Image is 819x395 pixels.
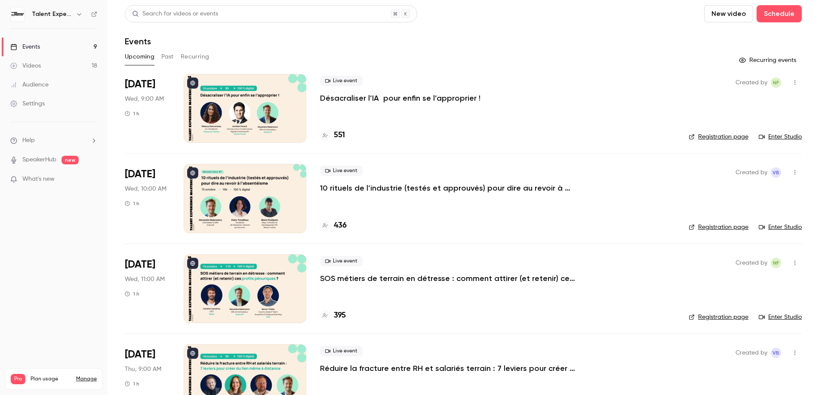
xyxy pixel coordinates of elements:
[736,167,767,178] span: Created by
[125,167,155,181] span: [DATE]
[320,310,346,321] a: 395
[125,185,166,193] span: Wed, 10:00 AM
[771,167,781,178] span: Victoire Baba
[773,77,779,88] span: NF
[334,130,345,141] h4: 551
[161,50,174,64] button: Past
[32,10,72,19] h6: Talent Experience Masterclass
[125,95,164,103] span: Wed, 9:00 AM
[76,376,97,383] a: Manage
[181,50,209,64] button: Recurring
[704,5,753,22] button: New video
[689,223,748,231] a: Registration page
[320,346,363,356] span: Live event
[125,290,139,297] div: 1 h
[771,77,781,88] span: Noémie Forcella
[10,99,45,108] div: Settings
[736,77,767,88] span: Created by
[125,200,139,207] div: 1 h
[771,348,781,358] span: Victoire Baba
[320,363,578,373] a: Réduire la fracture entre RH et salariés terrain : 7 leviers pour créer du lien même à distance
[125,50,154,64] button: Upcoming
[125,275,165,284] span: Wed, 11:00 AM
[31,376,71,383] span: Plan usage
[22,175,55,184] span: What's new
[125,110,139,117] div: 1 h
[773,167,779,178] span: VB
[125,365,161,373] span: Thu, 9:00 AM
[10,80,49,89] div: Audience
[125,74,170,143] div: Oct 15 Wed, 9:00 AM (Europe/Paris)
[320,93,480,103] a: Désacraliser l’IA pour enfin se l’approprier !
[320,220,347,231] a: 436
[125,380,139,387] div: 1 h
[62,156,79,164] span: new
[320,273,578,284] a: SOS métiers de terrain en détresse : comment attirer (et retenir) ces profils pénuriques ?
[125,164,170,233] div: Oct 15 Wed, 10:00 AM (Europe/Paris)
[125,348,155,361] span: [DATE]
[125,258,155,272] span: [DATE]
[132,9,218,19] div: Search for videos or events
[87,176,97,183] iframe: Noticeable Trigger
[689,133,748,141] a: Registration page
[759,223,802,231] a: Enter Studio
[759,133,802,141] a: Enter Studio
[125,254,170,323] div: Oct 15 Wed, 11:00 AM (Europe/Paris)
[334,220,347,231] h4: 436
[771,258,781,268] span: Noémie Forcella
[757,5,802,22] button: Schedule
[22,136,35,145] span: Help
[334,310,346,321] h4: 395
[735,53,802,67] button: Recurring events
[10,62,41,70] div: Videos
[320,183,578,193] a: 10 rituels de l’industrie (testés et approuvés) pour dire au revoir à l’absentéisme
[689,313,748,321] a: Registration page
[320,256,363,266] span: Live event
[125,77,155,91] span: [DATE]
[10,136,97,145] li: help-dropdown-opener
[773,258,779,268] span: NF
[11,7,25,21] img: Talent Experience Masterclass
[736,348,767,358] span: Created by
[11,374,25,384] span: Pro
[22,155,56,164] a: SpeakerHub
[736,258,767,268] span: Created by
[320,166,363,176] span: Live event
[10,43,40,51] div: Events
[773,348,779,358] span: VB
[320,76,363,86] span: Live event
[320,130,345,141] a: 551
[125,36,151,46] h1: Events
[759,313,802,321] a: Enter Studio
